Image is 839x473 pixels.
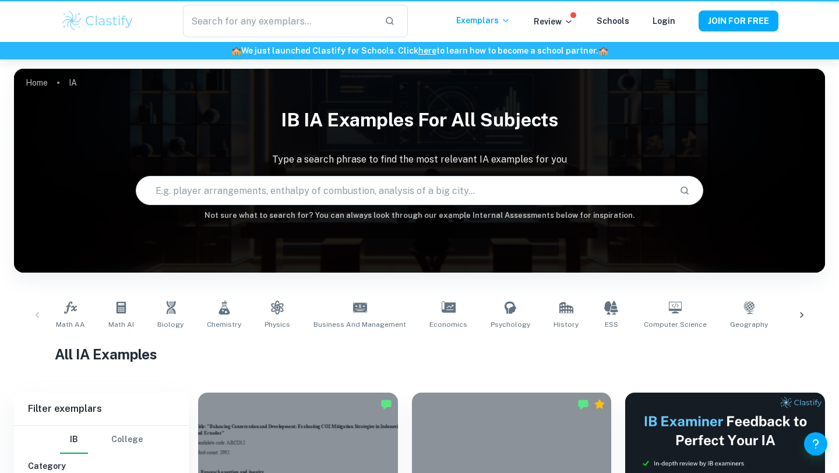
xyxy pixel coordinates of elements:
img: Marked [577,398,589,410]
span: Chemistry [207,319,241,330]
h1: All IA Examples [55,344,785,365]
span: Math AI [108,319,134,330]
img: Marked [380,398,392,410]
button: Help and Feedback [804,432,827,456]
input: E.g. player arrangements, enthalpy of combustion, analysis of a big city... [136,174,670,207]
div: Premium [594,398,605,410]
span: Business and Management [313,319,406,330]
span: ESS [605,319,618,330]
a: Schools [597,16,629,26]
img: Clastify logo [61,9,135,33]
span: 🏫 [231,46,241,55]
h6: Category [28,460,175,472]
span: Physics [265,319,290,330]
h6: Filter exemplars [14,393,189,425]
p: IA [69,76,77,89]
p: Type a search phrase to find the most relevant IA examples for you [14,153,825,167]
a: Login [653,16,675,26]
div: Filter type choice [60,426,143,454]
span: History [554,319,579,330]
h1: IB IA examples for all subjects [14,101,825,139]
button: College [111,426,143,454]
span: Geography [730,319,768,330]
button: Search [675,181,695,200]
button: JOIN FOR FREE [699,10,778,31]
span: 🏫 [598,46,608,55]
p: Review [534,15,573,28]
span: Math AA [56,319,85,330]
h6: We just launched Clastify for Schools. Click to learn how to become a school partner. [2,44,837,57]
span: Psychology [491,319,530,330]
span: Economics [429,319,467,330]
a: here [418,46,436,55]
button: IB [60,426,88,454]
span: Biology [157,319,184,330]
h6: Not sure what to search for? You can always look through our example Internal Assessments below f... [14,210,825,221]
span: Computer Science [644,319,707,330]
a: Home [26,75,48,91]
input: Search for any exemplars... [183,5,375,37]
p: Exemplars [456,14,510,27]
